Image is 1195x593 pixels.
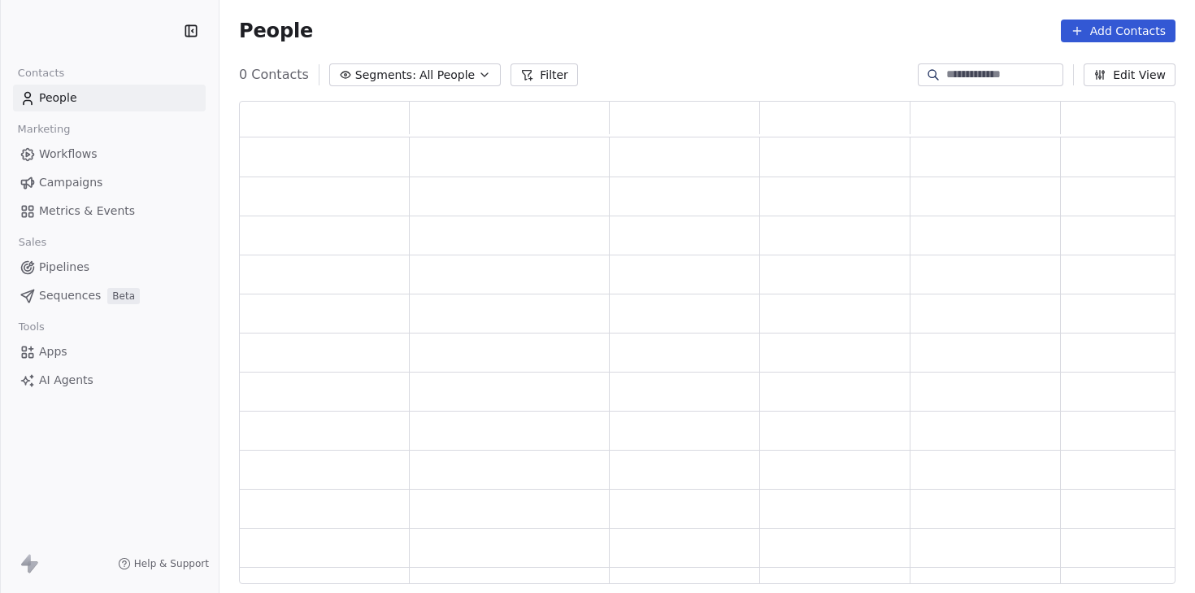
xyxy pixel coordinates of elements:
[11,117,77,142] span: Marketing
[118,557,209,570] a: Help & Support
[419,67,475,84] span: All People
[134,557,209,570] span: Help & Support
[39,343,67,360] span: Apps
[1084,63,1175,86] button: Edit View
[11,315,51,339] span: Tools
[13,85,206,111] a: People
[1061,20,1175,42] button: Add Contacts
[11,230,54,255] span: Sales
[239,65,309,85] span: 0 Contacts
[239,19,313,43] span: People
[39,372,93,389] span: AI Agents
[13,282,206,309] a: SequencesBeta
[11,61,72,85] span: Contacts
[39,146,98,163] span: Workflows
[39,259,89,276] span: Pipelines
[39,203,135,220] span: Metrics & Events
[13,141,206,168] a: Workflows
[39,287,101,304] span: Sequences
[107,288,140,304] span: Beta
[13,367,206,394] a: AI Agents
[13,169,206,196] a: Campaigns
[39,174,102,191] span: Campaigns
[13,198,206,225] a: Metrics & Events
[511,63,578,86] button: Filter
[13,338,206,365] a: Apps
[355,67,416,84] span: Segments:
[39,89,77,107] span: People
[13,254,206,281] a: Pipelines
